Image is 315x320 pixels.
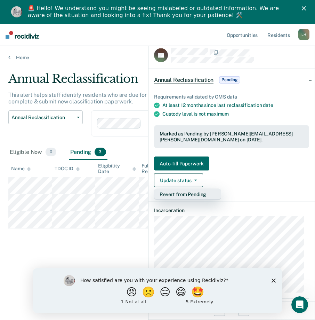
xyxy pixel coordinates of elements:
[154,157,212,171] a: Auto-fill Paperwork
[154,76,213,83] span: Annual Reclassification
[8,145,58,160] div: Eligible Now
[219,76,240,83] span: Pending
[162,102,309,108] div: At least 12 months since last reclassification
[11,6,22,17] img: Profile image for Kim
[266,24,291,46] a: Residents
[8,72,292,92] div: Annual Reclassification
[154,173,203,187] button: Update status
[302,6,309,10] div: Close
[95,148,106,157] span: 3
[98,163,136,175] div: Eligibility Date
[160,131,304,143] div: Marked as Pending by [PERSON_NAME][EMAIL_ADDRESS][PERSON_NAME][DOMAIN_NAME] on [DATE].
[33,268,282,313] iframe: Survey by Kim from Recidiviz
[225,24,259,46] a: Opportunities
[8,54,307,61] a: Home
[298,29,309,40] div: L H
[207,111,229,117] span: maximum
[142,163,179,175] div: Full-term Release Date
[11,115,74,120] span: Annual Reclassification
[8,92,276,105] p: This alert helps staff identify residents who are due for annual custody reclassification and dir...
[291,296,308,313] iframe: Intercom live chat
[263,102,273,108] span: date
[69,145,107,160] div: Pending
[11,166,31,172] div: Name
[162,111,309,117] div: Custody level is not
[154,157,209,171] button: Auto-fill Paperwork
[46,148,56,157] span: 0
[154,207,309,213] dt: Incarceration
[148,69,315,91] div: Annual ReclassificationPending
[28,5,293,19] div: 🚨 Hello! We understand you might be seeing mislabeled or outdated information. We are aware of th...
[6,31,39,39] img: Recidiviz
[154,94,309,100] div: Requirements validated by OMS data
[55,166,80,172] div: TDOC ID
[154,189,221,200] button: Revert from Pending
